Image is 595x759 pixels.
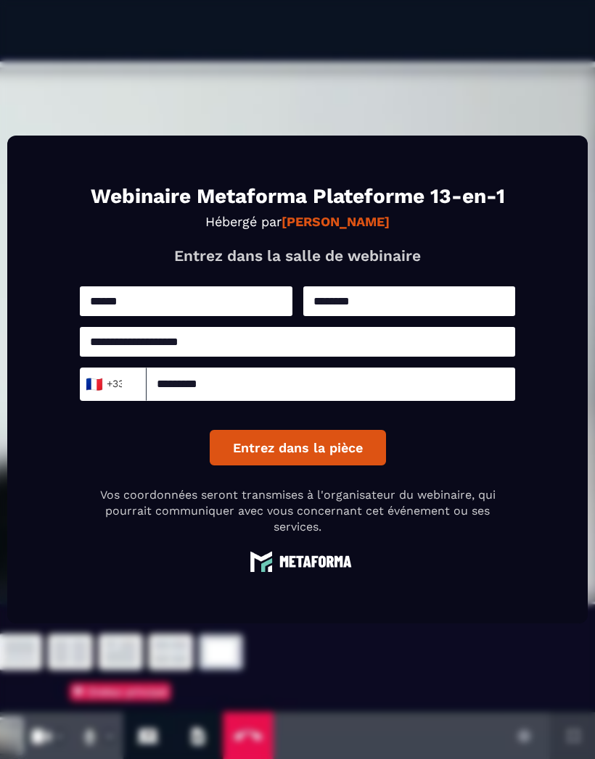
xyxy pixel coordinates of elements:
p: Entrez dans la salle de webinaire [80,246,515,265]
p: Vos coordonnées seront transmises à l'organisateur du webinaire, qui pourrait communiquer avec vo... [80,487,515,536]
p: Hébergé par [80,214,515,229]
strong: [PERSON_NAME] [282,214,390,229]
span: 🇫🇷 [85,374,103,394]
button: Entrez dans la pièce [210,430,386,465]
div: Search for option [80,368,147,401]
h1: Webinaire Metaforma Plateforme 13-en-1 [80,186,515,207]
span: +33 [89,374,120,394]
img: logo [243,550,352,573]
input: Search for option [123,373,134,395]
